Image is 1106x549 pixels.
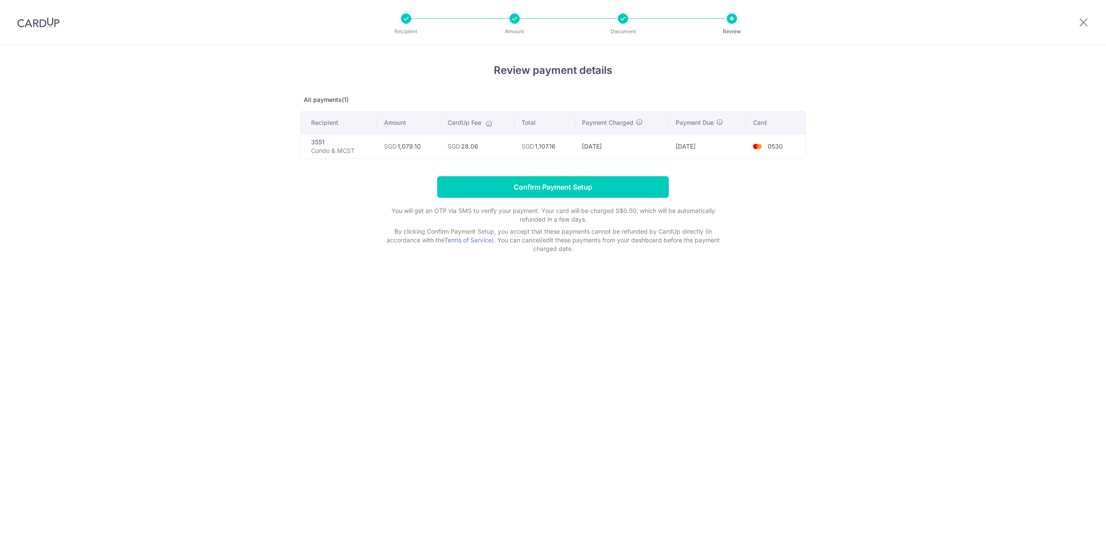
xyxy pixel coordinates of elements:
[301,111,377,134] th: Recipient
[700,27,764,36] p: Review
[749,141,766,152] img: <span class="translation_missing" title="translation missing: en.account_steps.new_confirm_form.b...
[746,111,805,134] th: Card
[384,143,397,150] span: SGD
[380,227,726,253] p: By clicking Confirm Payment Setup, you accept that these payments cannot be refunded by CardUp di...
[300,63,806,78] h4: Review payment details
[301,134,377,159] td: 3551
[591,27,655,36] p: Document
[448,118,481,127] span: CardUp Fee
[582,118,633,127] span: Payment Charged
[669,134,746,159] td: [DATE]
[377,111,441,134] th: Amount
[515,134,575,159] td: 1,107.16
[1051,523,1097,545] iframe: Opens a widget where you can find more information
[521,143,534,150] span: SGD
[300,95,806,104] p: All payments(1)
[676,118,714,127] span: Payment Due
[377,134,441,159] td: 1,079.10
[374,27,438,36] p: Recipient
[515,111,575,134] th: Total
[441,134,515,159] td: 28.06
[380,206,726,224] p: You will get an OTP via SMS to verify your payment. Your card will be charged S$0.50, which will ...
[17,17,60,28] img: CardUp
[311,146,370,155] p: Condo & MCST
[437,176,669,198] input: Confirm Payment Setup
[768,143,783,150] span: 0530
[448,143,460,150] span: SGD
[444,236,492,244] a: Terms of Service
[575,134,669,159] td: [DATE]
[483,27,547,36] p: Amount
